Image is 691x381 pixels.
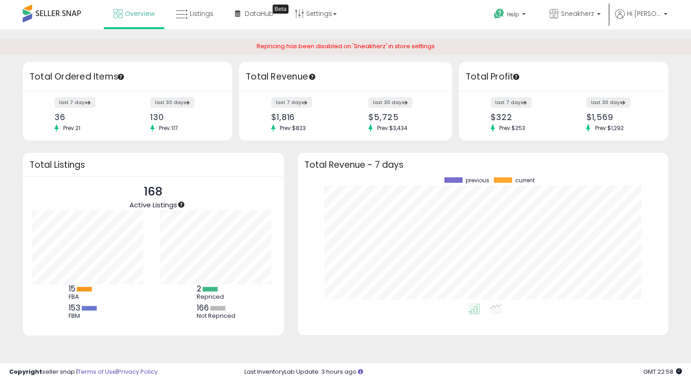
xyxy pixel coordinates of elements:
[643,367,682,376] span: 2025-09-14 22:58 GMT
[177,201,185,209] div: Tooltip anchor
[9,367,42,376] strong: Copyright
[30,70,225,83] h3: Total Ordered Items
[271,97,312,108] label: last 7 days
[615,9,667,30] a: Hi [PERSON_NAME]
[9,368,158,376] div: seller snap | |
[129,183,177,201] p: 168
[273,5,288,14] div: Tooltip anchor
[308,73,316,81] div: Tooltip anchor
[245,9,273,18] span: DataHub
[512,73,520,81] div: Tooltip anchor
[590,124,628,132] span: Prev: $1,292
[69,283,75,294] b: 15
[30,161,277,168] h3: Total Listings
[69,302,80,313] b: 153
[246,70,445,83] h3: Total Revenue
[586,112,652,122] div: $1,569
[244,368,682,376] div: Last InventoryLab Update: 3 hours ago.
[304,161,661,168] h3: Total Revenue - 7 days
[69,312,109,320] div: FBM
[586,97,630,108] label: last 30 days
[197,312,238,320] div: Not Repriced
[368,97,413,108] label: last 30 days
[118,367,158,376] a: Privacy Policy
[507,10,519,18] span: Help
[515,177,535,184] span: current
[129,200,177,210] span: Active Listings
[69,293,109,301] div: FBA
[561,9,594,18] span: Sneakherz
[197,302,209,313] b: 166
[190,9,214,18] span: Listings
[257,42,435,50] span: Repricing has been disabled on 'Sneakherz' in store settings
[154,124,183,132] span: Prev: 117
[59,124,85,132] span: Prev: 21
[275,124,310,132] span: Prev: $823
[495,124,530,132] span: Prev: $253
[487,1,535,30] a: Help
[466,177,489,184] span: previous
[627,9,661,18] span: Hi [PERSON_NAME]
[271,112,339,122] div: $1,816
[55,112,120,122] div: 36
[125,9,154,18] span: Overview
[150,112,216,122] div: 130
[466,70,661,83] h3: Total Profit
[78,367,116,376] a: Terms of Use
[117,73,125,81] div: Tooltip anchor
[493,8,505,20] i: Get Help
[358,369,363,375] i: Click here to read more about un-synced listings.
[197,283,201,294] b: 2
[491,97,532,108] label: last 7 days
[368,112,436,122] div: $5,725
[55,97,95,108] label: last 7 days
[197,293,238,301] div: Repriced
[491,112,557,122] div: $322
[373,124,412,132] span: Prev: $3,434
[150,97,194,108] label: last 30 days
